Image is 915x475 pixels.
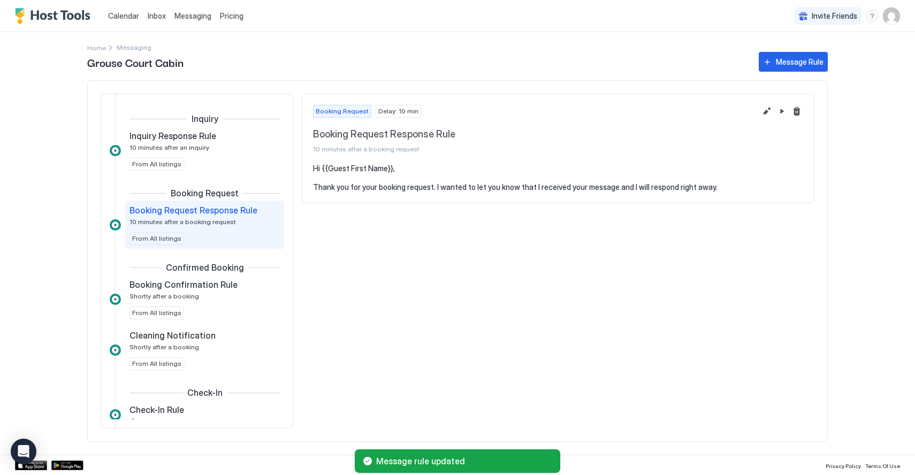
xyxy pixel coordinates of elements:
a: Calendar [108,10,139,21]
span: Inbox [148,11,166,20]
span: From All listings [132,234,181,243]
span: Check-In Rule [129,404,184,415]
span: 10 minutes after a booking request [313,145,756,153]
span: Inquiry Response Rule [129,131,216,141]
span: From All listings [132,359,181,369]
span: Pricing [220,11,243,21]
span: @5:00pm, 2 days before checkin [129,417,232,425]
button: Pause Message Rule [775,105,788,118]
span: Delay: 10 min [378,106,418,116]
span: 10 minutes after a booking request [129,218,236,226]
span: Booking Request Response Rule [129,205,257,216]
span: Calendar [108,11,139,20]
span: Booking Request Response Rule [313,128,756,141]
button: Edit message rule [760,105,773,118]
span: 10 minutes after an inquiry [129,143,209,151]
span: From All listings [132,159,181,169]
span: Booking Request [171,188,239,198]
a: Home [87,42,106,53]
button: Delete message rule [790,105,803,118]
span: Invite Friends [812,11,857,21]
pre: Hi {{Guest First Name}}, Thank you for your booking request. I wanted to let you know that I rece... [313,164,803,192]
div: User profile [883,7,900,25]
span: From All listings [132,308,181,318]
span: Grouse Court Cabin [87,54,748,70]
button: Message Rule [759,52,828,72]
span: Messaging [174,11,211,20]
span: Shortly after a booking [129,292,199,300]
a: Inbox [148,10,166,21]
span: Shortly after a booking [129,343,199,351]
span: Breadcrumb [117,43,151,51]
span: Home [87,44,106,52]
div: Open Intercom Messenger [11,439,36,464]
span: Booking Confirmation Rule [129,279,238,290]
a: Messaging [174,10,211,21]
div: menu [866,10,879,22]
span: Check-In [187,387,223,398]
div: Breadcrumb [87,42,106,53]
span: Message rule updated [376,456,552,466]
a: Host Tools Logo [15,8,95,24]
div: Message Rule [776,56,823,67]
span: Cleaning Notification [129,330,216,341]
span: Booking Request [316,106,369,116]
span: Confirmed Booking [166,262,244,273]
span: Inquiry [192,113,218,124]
